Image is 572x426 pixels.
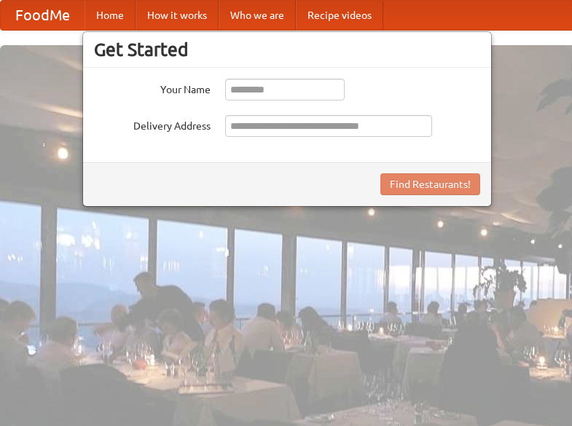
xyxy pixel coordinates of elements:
[136,1,219,30] a: How it works
[1,1,85,30] a: FoodMe
[219,1,296,30] a: Who we are
[85,1,136,30] a: Home
[296,1,383,30] a: Recipe videos
[94,39,480,60] h3: Get Started
[94,115,211,133] label: Delivery Address
[94,79,211,97] label: Your Name
[380,173,480,195] button: Find Restaurants!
